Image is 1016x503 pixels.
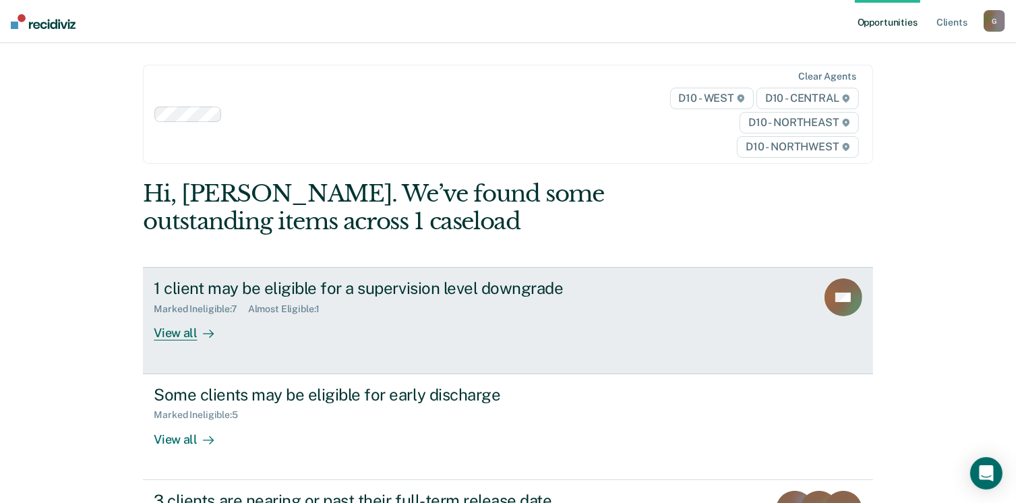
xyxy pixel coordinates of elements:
[798,71,856,82] div: Clear agents
[143,180,727,235] div: Hi, [PERSON_NAME]. We’ve found some outstanding items across 1 caseload
[143,267,872,374] a: 1 client may be eligible for a supervision level downgradeMarked Ineligible:7Almost Eligible:1Vie...
[740,112,858,134] span: D10 - NORTHEAST
[154,303,247,315] div: Marked Ineligible : 7
[970,457,1003,490] div: Open Intercom Messenger
[11,14,76,29] img: Recidiviz
[756,88,859,109] span: D10 - CENTRAL
[737,136,858,158] span: D10 - NORTHWEST
[143,374,872,480] a: Some clients may be eligible for early dischargeMarked Ineligible:5View all
[154,315,229,341] div: View all
[248,303,331,315] div: Almost Eligible : 1
[154,278,627,298] div: 1 client may be eligible for a supervision level downgrade
[154,421,229,447] div: View all
[154,409,248,421] div: Marked Ineligible : 5
[984,10,1005,32] button: G
[670,88,754,109] span: D10 - WEST
[154,385,627,405] div: Some clients may be eligible for early discharge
